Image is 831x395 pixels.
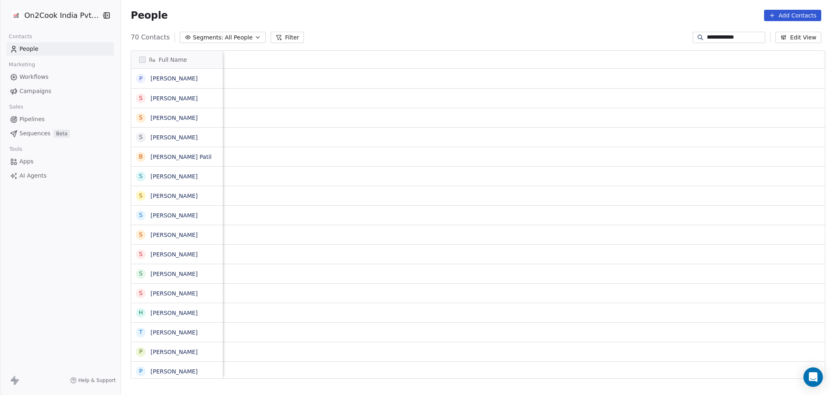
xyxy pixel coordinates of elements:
div: p [139,74,142,83]
a: [PERSON_NAME] [151,134,198,141]
div: P [139,367,142,375]
span: Marketing [5,59,39,71]
img: on2cook%20logo-04%20copy.jpg [11,11,21,20]
div: H [139,308,143,317]
a: [PERSON_NAME] [151,329,198,336]
a: [PERSON_NAME] [151,173,198,180]
a: Help & Support [70,377,116,384]
span: Tools [6,143,26,155]
a: AI Agents [6,169,114,182]
div: s [139,133,143,141]
button: Edit View [775,32,821,43]
a: [PERSON_NAME] [151,232,198,238]
div: S [139,94,143,102]
span: Pipelines [19,115,45,124]
span: Apps [19,157,34,166]
a: [PERSON_NAME] [151,212,198,219]
div: S [139,250,143,258]
a: Pipelines [6,113,114,126]
div: S [139,230,143,239]
div: Full Name [131,51,223,68]
a: [PERSON_NAME] [151,75,198,82]
div: P [139,347,142,356]
a: SequencesBeta [6,127,114,140]
div: S [139,289,143,297]
a: [PERSON_NAME] [151,349,198,355]
span: Sales [6,101,27,113]
span: On2Cook India Pvt. Ltd. [24,10,99,21]
a: Campaigns [6,85,114,98]
div: T [139,328,143,336]
span: Sequences [19,129,50,138]
div: S [139,211,143,219]
div: Open Intercom Messenger [803,367,823,387]
span: Contacts [5,30,36,43]
span: Segments: [193,33,223,42]
a: [PERSON_NAME] [151,271,198,277]
a: [PERSON_NAME] [151,193,198,199]
span: People [19,45,39,53]
a: Apps [6,155,114,168]
a: [PERSON_NAME] [151,368,198,375]
div: S [139,191,143,200]
div: S [139,269,143,278]
a: [PERSON_NAME] Patil [151,154,211,160]
button: On2Cook India Pvt. Ltd. [10,9,95,22]
span: Workflows [19,73,49,81]
div: B [139,152,143,161]
div: s [139,113,143,122]
a: [PERSON_NAME] [151,290,198,297]
a: People [6,42,114,56]
a: Workflows [6,70,114,84]
span: All People [225,33,252,42]
a: [PERSON_NAME] [151,115,198,121]
span: AI Agents [19,171,47,180]
span: Campaigns [19,87,51,95]
div: S [139,172,143,180]
span: People [131,9,168,22]
button: Add Contacts [764,10,821,21]
a: [PERSON_NAME] [151,95,198,102]
span: Full Name [159,56,187,64]
span: Help & Support [78,377,116,384]
div: grid [131,69,223,379]
a: [PERSON_NAME] [151,310,198,316]
button: Filter [271,32,304,43]
span: Beta [54,130,70,138]
span: 70 Contacts [131,33,170,42]
a: [PERSON_NAME] [151,251,198,258]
